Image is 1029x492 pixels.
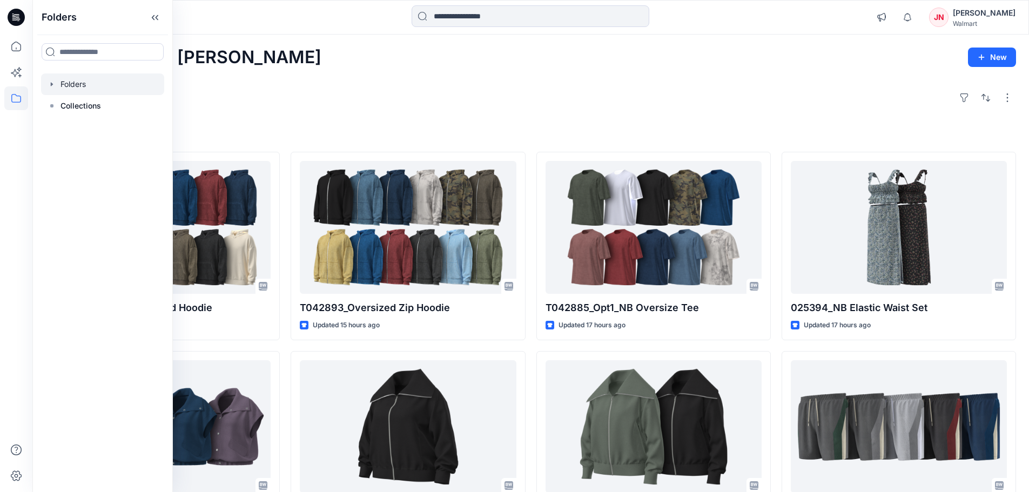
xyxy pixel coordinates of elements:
a: 025394_NB Elastic Waist Set [791,161,1007,294]
div: JN [929,8,949,27]
a: T042885_Opt1_NB Oversize Tee [546,161,762,294]
p: Updated 17 hours ago [559,320,626,331]
h2: Welcome back, [PERSON_NAME] [45,48,321,68]
p: Collections [60,99,101,112]
a: T042893_Oversized Zip Hoodie [300,161,516,294]
div: Walmart [953,19,1015,28]
p: Updated 17 hours ago [804,320,871,331]
h4: Styles [45,128,1016,141]
p: 025394_NB Elastic Waist Set [791,300,1007,315]
p: T042885_Opt1_NB Oversize Tee [546,300,762,315]
div: [PERSON_NAME] [953,6,1015,19]
button: New [968,48,1016,67]
p: T042893_Oversized Zip Hoodie [300,300,516,315]
p: Updated 15 hours ago [313,320,380,331]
